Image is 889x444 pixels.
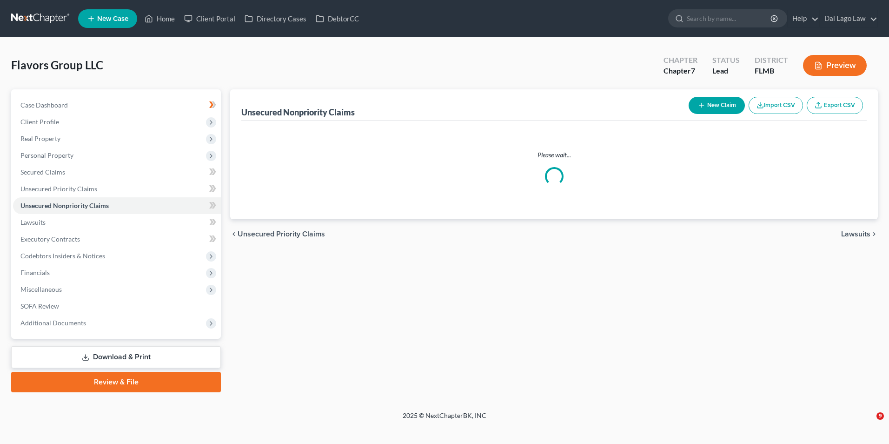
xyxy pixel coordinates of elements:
[857,412,880,435] iframe: Intercom live chat
[876,412,884,420] span: 9
[20,185,97,193] span: Unsecured Priority Claims
[13,197,221,214] a: Unsecured Nonpriority Claims
[238,230,325,238] span: Unsecured Priority Claims
[820,10,877,27] a: Dal Lago Law
[20,269,50,276] span: Financials
[11,346,221,368] a: Download & Print
[179,10,240,27] a: Client Portal
[311,10,364,27] a: DebtorCC
[803,55,867,76] button: Preview
[841,230,878,238] button: Lawsuits chevron_right
[663,55,697,66] div: Chapter
[13,181,221,197] a: Unsecured Priority Claims
[140,10,179,27] a: Home
[712,55,740,66] div: Status
[20,151,73,159] span: Personal Property
[230,230,325,238] button: chevron_left Unsecured Priority Claims
[788,10,819,27] a: Help
[20,202,109,209] span: Unsecured Nonpriority Claims
[687,10,772,27] input: Search by name...
[749,97,803,114] button: Import CSV
[230,230,238,238] i: chevron_left
[13,164,221,181] a: Secured Claims
[20,218,46,226] span: Lawsuits
[663,66,697,76] div: Chapter
[13,231,221,248] a: Executory Contracts
[20,252,105,260] span: Codebtors Insiders & Notices
[755,66,788,76] div: FLMB
[20,168,65,176] span: Secured Claims
[179,411,710,428] div: 2025 © NextChapterBK, INC
[97,15,128,22] span: New Case
[712,66,740,76] div: Lead
[13,298,221,315] a: SOFA Review
[807,97,863,114] a: Export CSV
[13,97,221,114] a: Case Dashboard
[20,118,59,126] span: Client Profile
[20,319,86,327] span: Additional Documents
[241,107,355,118] div: Unsecured Nonpriority Claims
[20,135,60,142] span: Real Property
[20,235,80,243] span: Executory Contracts
[249,150,859,160] p: Please wait...
[691,66,695,75] span: 7
[20,302,59,310] span: SOFA Review
[755,55,788,66] div: District
[870,230,878,238] i: chevron_right
[13,214,221,231] a: Lawsuits
[689,97,745,114] button: New Claim
[11,58,103,72] span: Flavors Group LLC
[20,101,68,109] span: Case Dashboard
[240,10,311,27] a: Directory Cases
[20,285,62,293] span: Miscellaneous
[841,230,870,238] span: Lawsuits
[11,372,221,392] a: Review & File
